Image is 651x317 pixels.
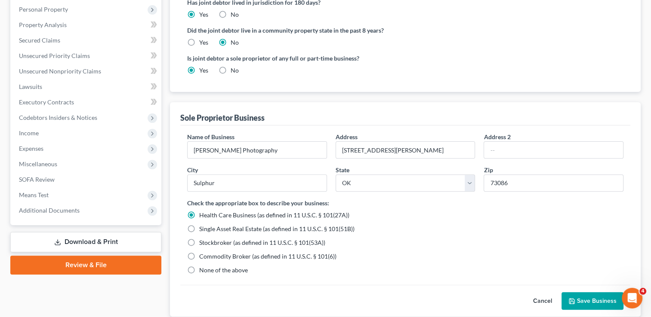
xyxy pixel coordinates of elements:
label: Address [336,132,358,141]
span: Executory Contracts [19,98,74,106]
span: Commodity Broker (as defined in 11 U.S.C. § 101(6)) [199,253,336,260]
label: No [231,10,239,19]
span: Stockbroker (as defined in 11 U.S.C. § 101(53A)) [199,239,325,246]
a: Secured Claims [12,33,161,48]
iframe: Intercom live chat [622,288,642,308]
label: Did the joint debtor live in a community property state in the past 8 years? [187,26,623,35]
a: Download & Print [10,232,161,252]
label: State [336,165,349,174]
span: Codebtors Insiders & Notices [19,114,97,121]
div: Sole Proprietor Business [180,113,265,123]
span: Property Analysis [19,21,67,28]
input: Enter city.. [188,175,327,191]
a: Unsecured Priority Claims [12,48,161,64]
span: Name of Business [187,133,234,140]
span: 4 [639,288,646,295]
span: Income [19,129,39,137]
label: No [231,38,239,47]
span: Additional Documents [19,207,80,214]
label: No [231,66,239,75]
span: None of the above [199,266,248,274]
span: Unsecured Priority Claims [19,52,90,59]
label: Yes [199,66,208,75]
span: Lawsuits [19,83,42,90]
label: Yes [199,10,208,19]
a: Property Analysis [12,17,161,33]
label: Yes [199,38,208,47]
span: Unsecured Nonpriority Claims [19,67,101,75]
input: Enter name... [188,142,327,158]
button: Save Business [562,292,623,310]
span: Health Care Business (as defined in 11 U.S.C. § 101(27A)) [199,211,349,219]
input: Enter address... [336,142,475,158]
span: Personal Property [19,6,68,13]
input: XXXXX [484,174,623,192]
a: Unsecured Nonpriority Claims [12,64,161,79]
span: Expenses [19,145,43,152]
a: Review & File [10,256,161,274]
label: Address 2 [484,132,510,141]
span: SOFA Review [19,176,55,183]
a: SOFA Review [12,172,161,187]
a: Executory Contracts [12,94,161,110]
span: Means Test [19,191,49,198]
label: Zip [484,165,493,174]
label: Is joint debtor a sole proprietor of any full or part-time business? [187,54,401,63]
button: Cancel [524,293,562,310]
label: City [187,165,198,174]
span: Miscellaneous [19,160,57,168]
span: Secured Claims [19,37,60,44]
a: Lawsuits [12,79,161,94]
span: Single Asset Real Estate (as defined in 11 U.S.C. § 101(51B)) [199,225,355,232]
input: -- [484,142,623,158]
label: Check the appropriate box to describe your business: [187,198,329,207]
